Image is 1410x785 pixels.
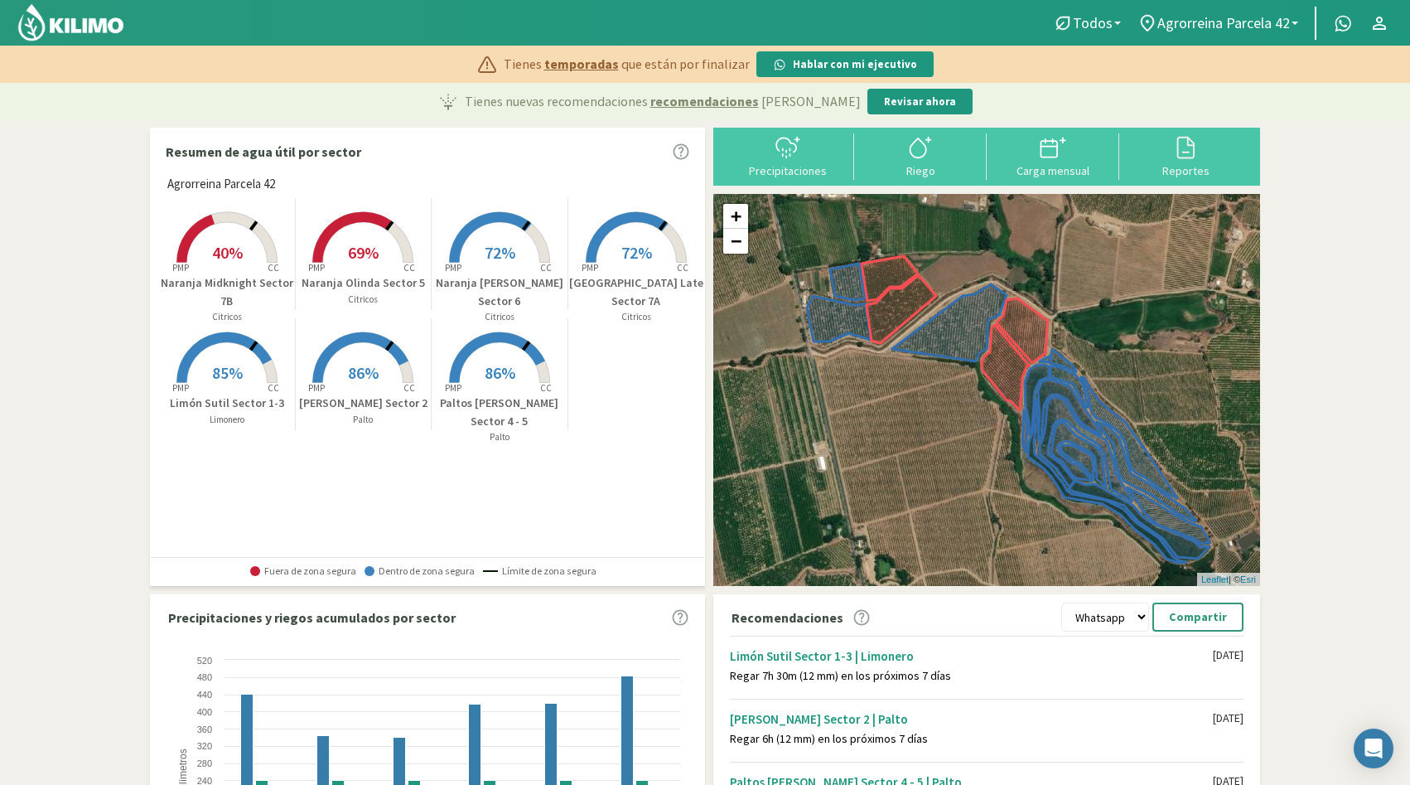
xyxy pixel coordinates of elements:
tspan: CC [268,382,279,394]
text: 320 [197,741,212,751]
text: 400 [197,707,212,717]
div: [PERSON_NAME] Sector 2 | Palto [730,711,1213,727]
button: Riego [854,133,987,177]
tspan: PMP [445,262,461,274]
span: temporadas [544,54,619,74]
p: Naranja [PERSON_NAME] Sector 6 [432,274,567,310]
div: Regar 7h 30m (12 mm) en los próximos 7 días [730,669,1213,683]
div: [DATE] [1213,648,1243,662]
tspan: PMP [445,382,461,394]
div: Riego [859,165,982,177]
span: 69% [348,242,379,263]
span: Fuera de zona segura [250,565,356,577]
div: Precipitaciones [727,165,849,177]
div: Regar 6h (12 mm) en los próximos 7 días [730,732,1213,746]
p: Revisar ahora [884,94,956,110]
button: Reportes [1119,133,1252,177]
tspan: PMP [308,262,325,274]
p: Citricos [568,310,705,324]
text: 280 [197,758,212,768]
span: 86% [348,362,379,383]
p: [GEOGRAPHIC_DATA] Late Sector 7A [568,274,705,310]
p: Limonero [159,413,295,427]
div: Limón Sutil Sector 1-3 | Limonero [730,648,1213,664]
p: Palto [432,430,567,444]
p: Citricos [296,293,432,307]
span: Límite de zona segura [483,565,596,577]
tspan: CC [404,262,416,274]
tspan: CC [540,382,552,394]
p: Naranja Olinda Sector 5 [296,274,432,292]
p: Precipitaciones y riegos acumulados por sector [168,608,456,628]
p: Compartir [1169,608,1227,627]
p: Limón Sutil Sector 1-3 [159,395,295,412]
p: [PERSON_NAME] Sector 2 [296,395,432,412]
text: 480 [197,672,212,682]
span: Todos [1073,14,1113,31]
p: Paltos [PERSON_NAME] Sector 4 - 5 [432,395,567,430]
span: 72% [621,242,652,263]
span: [PERSON_NAME] [761,91,861,111]
text: 360 [197,724,212,734]
span: 85% [212,362,243,383]
a: Zoom out [723,229,748,254]
span: Agrorreina Parcela 42 [167,175,275,194]
button: Revisar ahora [867,89,973,115]
button: Hablar con mi ejecutivo [756,51,934,78]
p: Citricos [432,310,567,324]
tspan: CC [540,262,552,274]
div: | © [1197,573,1260,587]
span: que están por finalizar [621,54,750,74]
p: Recomendaciones [732,608,843,628]
p: Palto [296,413,432,427]
tspan: PMP [172,382,189,394]
a: Esri [1240,574,1256,584]
span: 40% [212,242,243,263]
p: Tienes nuevas recomendaciones [465,91,861,111]
img: Kilimo [17,2,125,42]
text: 520 [197,656,212,666]
span: recomendaciones [650,91,759,111]
span: Agrorreina Parcela 42 [1157,14,1290,31]
tspan: CC [677,262,688,274]
span: 72% [485,242,515,263]
tspan: PMP [582,262,598,274]
tspan: CC [268,262,279,274]
button: Precipitaciones [722,133,854,177]
p: Hablar con mi ejecutivo [793,56,917,73]
div: Open Intercom Messenger [1354,729,1393,768]
span: Dentro de zona segura [365,565,475,577]
text: 440 [197,690,212,700]
button: Compartir [1152,603,1243,632]
p: Resumen de agua útil por sector [166,142,361,162]
span: 86% [485,362,515,383]
a: Zoom in [723,204,748,229]
tspan: PMP [172,262,189,274]
tspan: PMP [308,382,325,394]
button: Carga mensual [987,133,1119,177]
p: Citricos [159,310,295,324]
p: Tienes [504,54,750,74]
p: Naranja Midknight Sector 7B [159,274,295,310]
div: Carga mensual [992,165,1114,177]
div: [DATE] [1213,711,1243,725]
div: Reportes [1124,165,1247,177]
tspan: CC [404,382,416,394]
a: Leaflet [1201,574,1229,584]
